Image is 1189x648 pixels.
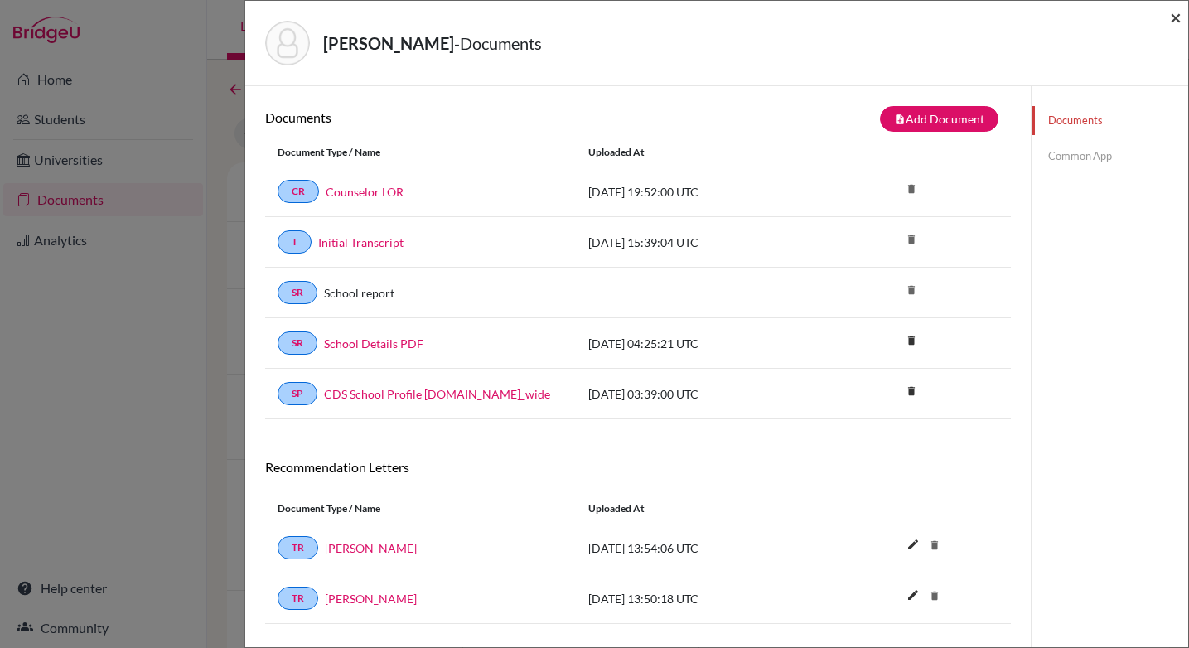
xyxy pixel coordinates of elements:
i: note_add [894,114,906,125]
div: Document Type / Name [265,501,576,516]
i: edit [900,531,926,558]
a: delete [899,381,924,404]
button: edit [899,584,927,609]
a: School report [324,284,394,302]
a: Documents [1032,106,1188,135]
a: Common App [1032,142,1188,171]
a: Counselor LOR [326,183,404,201]
h6: Recommendation Letters [265,459,1011,475]
div: [DATE] 03:39:00 UTC [576,385,824,403]
span: × [1170,5,1182,29]
i: delete [899,227,924,252]
h6: Documents [265,109,638,125]
a: SR [278,281,317,304]
a: [PERSON_NAME] [325,539,417,557]
span: [DATE] 13:50:18 UTC [588,592,698,606]
strong: [PERSON_NAME] [323,33,454,53]
i: delete [922,583,947,608]
div: [DATE] 15:39:04 UTC [576,234,824,251]
a: Initial Transcript [318,234,404,251]
div: Uploaded at [576,145,824,160]
a: TR [278,536,318,559]
i: delete [899,328,924,353]
i: delete [899,278,924,302]
a: CDS School Profile [DOMAIN_NAME]_wide [324,385,550,403]
div: [DATE] 19:52:00 UTC [576,183,824,201]
a: [PERSON_NAME] [325,590,417,607]
span: [DATE] 13:54:06 UTC [588,541,698,555]
div: Document Type / Name [265,145,576,160]
span: - Documents [454,33,542,53]
i: edit [900,582,926,608]
button: note_addAdd Document [880,106,998,132]
i: delete [899,379,924,404]
a: SP [278,382,317,405]
a: SR [278,331,317,355]
button: edit [899,534,927,559]
a: TR [278,587,318,610]
div: Uploaded at [576,501,824,516]
a: delete [899,331,924,353]
button: Close [1170,7,1182,27]
a: CR [278,180,319,203]
i: delete [899,177,924,201]
i: delete [922,533,947,558]
a: T [278,230,312,254]
a: School Details PDF [324,335,423,352]
div: [DATE] 04:25:21 UTC [576,335,824,352]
